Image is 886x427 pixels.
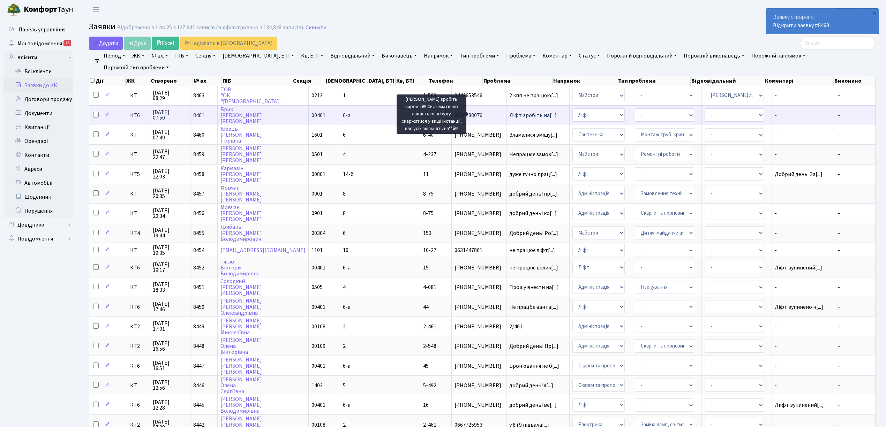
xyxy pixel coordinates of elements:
a: [PERSON_NAME]ОленаСергіївна [220,376,262,395]
span: не працює ліфт[...] [509,246,555,254]
span: 8445 [193,401,204,409]
span: - [775,383,832,388]
span: 6 [343,229,346,237]
span: 10 [343,246,348,254]
span: [PHONE_NUMBER] [455,343,503,349]
span: 10-27 [423,246,436,254]
span: не працює велик[...] [509,264,558,272]
a: Орендарі [3,134,73,148]
th: Напрямок [553,76,617,86]
span: КТ [130,211,147,216]
span: - [838,382,840,389]
span: 8 [343,209,346,217]
span: - [775,247,832,253]
a: Порожній напрямок [749,50,808,62]
span: дуже гучно прац[...] [509,170,557,178]
a: [DEMOGRAPHIC_DATA], БТІ [220,50,297,62]
span: 00401 [311,264,325,272]
a: Відповідальний [328,50,377,62]
span: - [838,131,840,139]
div: Заявку створено [766,9,879,34]
span: 2/461 [509,324,567,329]
span: 4 [343,283,346,291]
a: Солодкий[PERSON_NAME][PERSON_NAME] [220,277,262,297]
span: КТ [130,152,147,157]
span: [DATE] 17:46 [153,301,187,312]
span: 8450 [193,303,204,311]
a: № вх. [149,50,171,62]
th: Секція [292,76,325,86]
a: [PERSON_NAME][PERSON_NAME]Миколаївна [220,317,262,336]
span: 6-а [343,401,351,409]
a: [EMAIL_ADDRESS][DOMAIN_NAME] [220,246,306,254]
span: [PHONE_NUMBER] [455,265,503,270]
span: 11 [423,170,429,178]
span: добрий день! ве[...] [509,401,557,409]
span: КТ [130,247,147,253]
a: Порожній відповідальний [604,50,679,62]
span: КТ [130,191,147,197]
span: 2-548 [423,342,436,350]
img: logo.png [7,3,21,17]
span: добрий день! пр[...] [509,190,557,198]
span: [PHONE_NUMBER] [455,152,503,157]
a: Клієнти [3,51,73,64]
span: [PHONE_NUMBER] [455,383,503,388]
a: ПІБ [172,50,191,62]
span: [DATE] 19:44 [153,227,187,238]
a: Порожній тип проблеми [101,62,172,74]
span: [PHONE_NUMBER] [455,132,503,138]
div: 25 [63,40,71,46]
span: КТ6 [130,113,147,118]
span: [DATE] 16:56 [153,341,187,352]
a: Скинути [306,24,326,31]
span: - [838,283,840,291]
span: 6-а [343,264,351,272]
a: ЖК [129,50,147,62]
a: Відкрити заявку #8463 [773,22,829,29]
span: КТ [130,93,147,98]
a: Excel [152,37,179,50]
span: Зламалися змішу[...] [509,131,557,139]
span: 15 [423,264,429,272]
th: Проблема [483,76,553,86]
a: Квитанції [3,120,73,134]
span: 6 [343,131,346,139]
span: 6-а [343,362,351,370]
span: 8446 [193,382,204,389]
input: Пошук... [800,37,876,50]
button: Переключити навігацію [87,4,105,15]
a: ТяглоВікторіяВолодимирівна [220,258,260,277]
div: Відображено з 1 по 25 з 127,941 записів (відфільтровано з 134,848 записів). [117,24,304,31]
span: КТ [130,132,147,138]
span: КТ2 [130,324,147,329]
a: Мовчан[PERSON_NAME][PERSON_NAME] [220,184,262,204]
a: Секція [193,50,218,62]
span: 2 кпп не працюю[...] [509,92,558,99]
span: 8461 [193,112,204,119]
span: [PHONE_NUMBER] [455,171,503,177]
a: [PERSON_NAME][PERSON_NAME]Олександрівна [220,297,262,317]
span: КТ6 [130,363,147,369]
th: Виконано [834,76,876,86]
div: [PERSON_NAME] зробіть нарешті!!! Систематично ламається, я буду скаржитися у вищі інстанції, вас ... [397,94,466,134]
span: 2 [343,342,346,350]
span: - [838,112,840,119]
span: 16 [423,401,429,409]
a: Адреси [3,162,73,176]
a: Заявки до КК [3,78,73,92]
span: [DATE] 19:35 [153,245,187,256]
span: - [775,152,832,157]
span: 8447 [193,362,204,370]
span: [PHONE_NUMBER] [455,284,503,290]
a: Тип проблеми [457,50,502,62]
span: 1101 [311,246,323,254]
span: КТ6 [130,265,147,270]
span: 2 [343,323,346,330]
span: 00801 [311,170,325,178]
span: 14-б [343,170,354,178]
a: Щоденник [3,190,73,204]
div: × [871,9,878,16]
span: - [838,151,840,158]
b: Комфорт [24,4,57,15]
